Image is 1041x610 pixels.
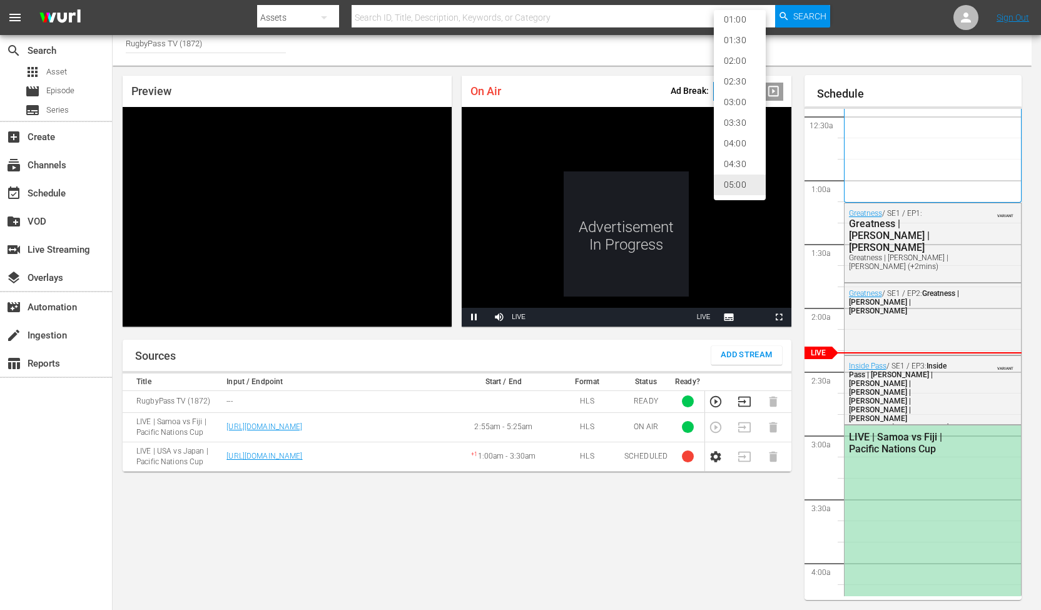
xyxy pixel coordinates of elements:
li: 02:30 [714,71,766,92]
li: 02:00 [714,51,766,71]
li: 01:30 [714,30,766,51]
li: 03:30 [714,113,766,133]
li: 03:00 [714,92,766,113]
li: 01:00 [714,9,766,30]
li: 04:30 [714,154,766,175]
li: 05:00 [714,175,766,195]
li: 04:00 [714,133,766,154]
